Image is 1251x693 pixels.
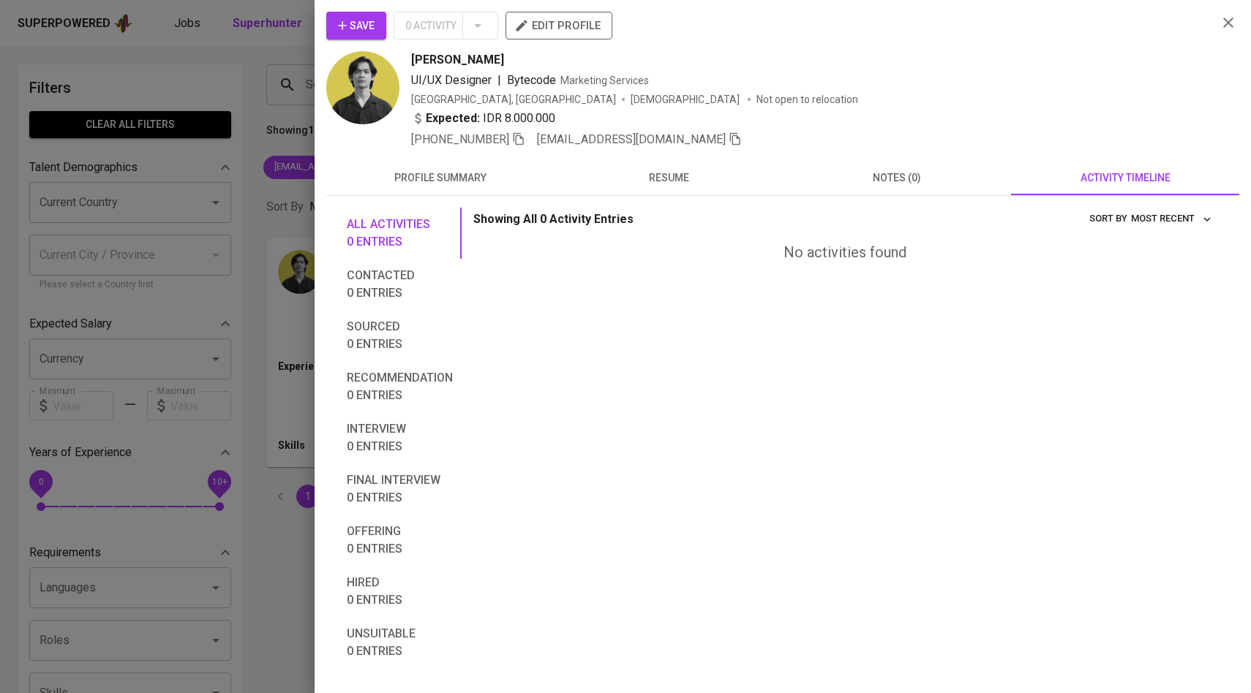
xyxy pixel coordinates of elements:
[347,625,453,660] span: Unsuitable 0 entries
[537,132,726,146] span: [EMAIL_ADDRESS][DOMAIN_NAME]
[426,110,480,127] b: Expected:
[347,420,453,455] span: Interview 0 entries
[1127,208,1216,230] button: sort by
[506,19,612,31] a: edit profile
[563,169,774,187] span: resume
[347,216,453,251] span: All activities 0 entries
[473,211,634,228] p: Showing All 0 Activity Entries
[347,472,453,507] span: Final interview 0 entries
[347,318,453,353] span: Sourced 0 entries
[631,92,742,107] span: [DEMOGRAPHIC_DATA]
[347,574,453,609] span: Hired 0 entries
[338,17,375,35] span: Save
[560,75,649,86] span: Marketing Services
[347,369,453,404] span: Recommendation 0 entries
[497,72,501,89] span: |
[507,73,556,87] span: Bytecode
[411,51,504,69] span: [PERSON_NAME]
[1089,213,1127,224] span: sort by
[756,92,858,107] p: Not open to relocation
[411,110,555,127] div: IDR 8.000.000
[1131,211,1212,227] span: Most Recent
[347,523,453,558] span: Offering 0 entries
[792,169,1002,187] span: notes (0)
[506,12,612,39] button: edit profile
[335,169,546,187] span: profile summary
[411,73,492,87] span: UI/UX Designer
[411,132,509,146] span: [PHONE_NUMBER]
[1020,169,1231,187] span: activity timeline
[517,16,601,35] span: edit profile
[411,92,616,107] div: [GEOGRAPHIC_DATA], [GEOGRAPHIC_DATA]
[347,267,453,302] span: Contacted 0 entries
[326,51,399,124] img: 5ef43c2b95906f700805d886798dfdd5.jpeg
[326,12,386,39] button: Save
[473,242,1216,263] div: No activities found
